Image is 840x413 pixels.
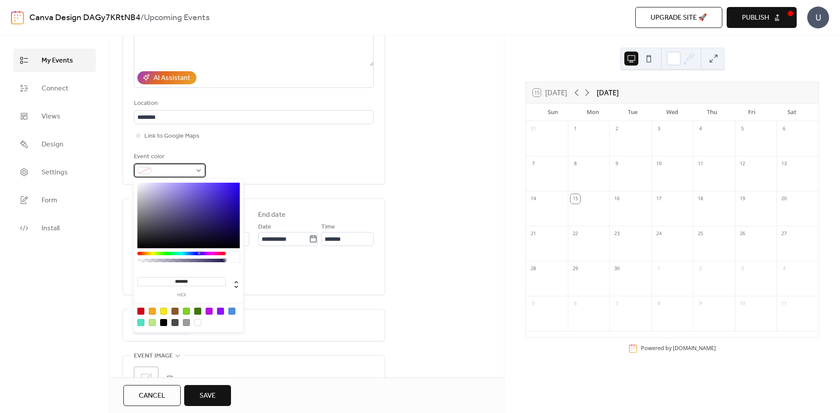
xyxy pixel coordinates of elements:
div: #FFFFFF [194,319,201,326]
button: AI Assistant [137,71,196,84]
a: Views [13,104,96,128]
div: #000000 [160,319,167,326]
div: 7 [528,159,538,169]
div: #F5A623 [149,308,156,315]
div: 2 [612,124,622,134]
a: Connect [13,76,96,100]
span: Date [258,222,271,233]
div: Wed [652,104,692,121]
div: Tue [612,104,652,121]
img: logo [11,10,24,24]
div: 3 [738,264,747,274]
div: Sat [772,104,812,121]
div: 11 [779,299,789,309]
span: Link to Google Maps [144,131,199,142]
div: #417505 [194,308,201,315]
div: 2 [696,264,705,274]
div: Powered by [641,344,716,352]
div: 11 [696,159,705,169]
div: 18 [696,194,705,204]
div: 6 [570,299,580,309]
div: Location [134,98,372,109]
div: 21 [528,229,538,239]
span: Views [42,111,60,122]
span: Design [42,139,63,150]
span: Install [42,223,59,234]
a: Install [13,216,96,240]
div: 5 [528,299,538,309]
a: Design [13,132,96,156]
div: [DATE] [597,87,619,98]
div: #BD10E0 [206,308,213,315]
a: Canva Design DAGy7KRtNB4 [29,10,140,26]
button: Publish [727,7,797,28]
div: #4A90E2 [228,308,235,315]
span: Publish [742,13,769,23]
b: Upcoming Events [144,10,210,26]
div: 22 [570,229,580,239]
div: 20 [779,194,789,204]
div: 15 [570,194,580,204]
div: 31 [528,124,538,134]
div: 6 [779,124,789,134]
div: 17 [654,194,664,204]
div: 10 [738,299,747,309]
a: [DOMAIN_NAME] [673,344,716,352]
div: Mon [573,104,612,121]
div: Fri [732,104,772,121]
div: #9B9B9B [183,319,190,326]
div: 4 [779,264,789,274]
div: 1 [570,124,580,134]
div: 26 [738,229,747,239]
div: #50E3C2 [137,319,144,326]
span: Event image [134,351,173,361]
div: U [807,7,829,28]
div: 24 [654,229,664,239]
b: / [140,10,144,26]
div: 9 [696,299,705,309]
div: AI Assistant [154,73,190,83]
div: 27 [779,229,789,239]
div: 29 [570,264,580,274]
div: 1 [654,264,664,274]
div: 7 [612,299,622,309]
span: Settings [42,167,68,178]
div: 16 [612,194,622,204]
div: 10 [654,159,664,169]
button: Cancel [123,385,181,406]
div: #4A4A4A [171,319,178,326]
a: Form [13,188,96,212]
div: 25 [696,229,705,239]
button: Upgrade site 🚀 [635,7,722,28]
div: ; [134,367,158,391]
div: 23 [612,229,622,239]
div: #7ED321 [183,308,190,315]
span: Save [199,391,216,401]
div: 28 [528,264,538,274]
a: My Events [13,49,96,72]
div: 14 [528,194,538,204]
div: 30 [612,264,622,274]
span: My Events [42,56,73,66]
div: 8 [654,299,664,309]
span: Time [321,222,335,233]
span: Form [42,195,57,206]
div: End date [258,210,286,220]
div: Sun [533,104,573,121]
div: 3 [654,124,664,134]
span: Cancel [139,391,165,401]
div: Event color [134,152,204,162]
div: Thu [692,104,732,121]
div: 19 [738,194,747,204]
label: hex [137,293,226,298]
span: Connect [42,83,68,94]
div: 13 [779,159,789,169]
div: #D0021B [137,308,144,315]
a: Settings [13,160,96,184]
div: #9013FE [217,308,224,315]
div: #8B572A [171,308,178,315]
button: Save [184,385,231,406]
div: 12 [738,159,747,169]
div: #F8E71C [160,308,167,315]
div: 4 [696,124,705,134]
